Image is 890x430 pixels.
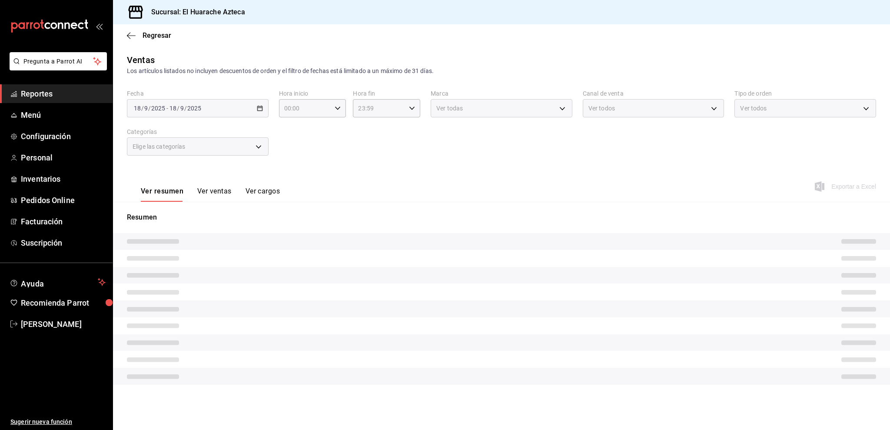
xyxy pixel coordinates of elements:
label: Hora inicio [279,90,346,97]
span: / [177,105,179,112]
span: Ayuda [21,277,94,287]
label: Tipo de orden [734,90,876,97]
span: / [184,105,187,112]
span: Menú [21,109,106,121]
span: Recomienda Parrot [21,297,106,309]
span: Sugerir nueva función [10,417,106,427]
span: [PERSON_NAME] [21,318,106,330]
span: / [148,105,151,112]
label: Marca [431,90,572,97]
span: Inventarios [21,173,106,185]
button: Regresar [127,31,171,40]
span: Reportes [21,88,106,100]
input: -- [169,105,177,112]
p: Resumen [127,212,876,223]
input: -- [180,105,184,112]
span: Elige las categorías [133,142,186,151]
label: Fecha [127,90,269,97]
div: Los artículos listados no incluyen descuentos de orden y el filtro de fechas está limitado a un m... [127,67,876,76]
button: open_drawer_menu [96,23,103,30]
span: Pedidos Online [21,194,106,206]
span: Ver todas [436,104,463,113]
span: Configuración [21,130,106,142]
span: Regresar [143,31,171,40]
span: Facturación [21,216,106,227]
label: Categorías [127,129,269,135]
label: Hora fin [353,90,420,97]
button: Ver resumen [141,187,183,202]
button: Ver ventas [197,187,232,202]
h3: Sucursal: El Huarache Azteca [144,7,245,17]
input: ---- [151,105,166,112]
button: Pregunta a Parrot AI [10,52,107,70]
input: -- [133,105,141,112]
label: Canal de venta [583,90,724,97]
span: Personal [21,152,106,163]
input: -- [144,105,148,112]
span: Ver todos [740,104,767,113]
div: navigation tabs [141,187,280,202]
span: / [141,105,144,112]
span: Suscripción [21,237,106,249]
input: ---- [187,105,202,112]
span: Pregunta a Parrot AI [23,57,93,66]
span: - [166,105,168,112]
div: Ventas [127,53,155,67]
span: Ver todos [588,104,615,113]
a: Pregunta a Parrot AI [6,63,107,72]
button: Ver cargos [246,187,280,202]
